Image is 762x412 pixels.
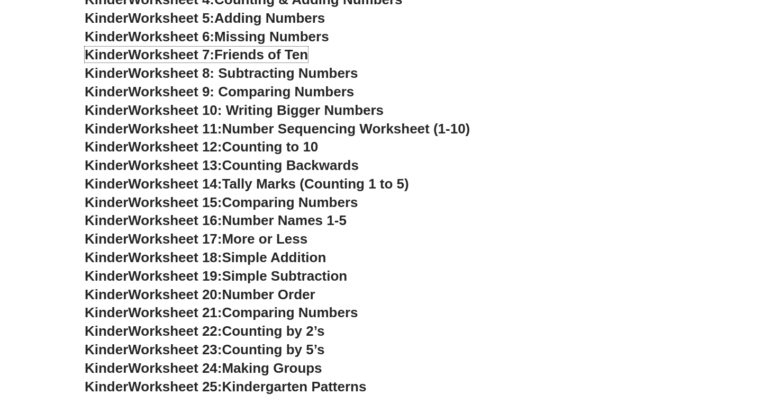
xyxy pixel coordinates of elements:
[85,102,128,118] span: Kinder
[85,47,128,62] span: Kinder
[85,65,358,81] a: KinderWorksheet 8: Subtracting Numbers
[128,304,222,320] span: Worksheet 21:
[222,231,307,247] span: More or Less
[85,286,128,302] span: Kinder
[222,176,409,192] span: Tally Marks (Counting 1 to 5)
[128,286,222,302] span: Worksheet 20:
[128,323,222,339] span: Worksheet 22:
[85,29,128,44] span: Kinder
[222,121,470,137] span: Number Sequencing Worksheet (1-10)
[222,249,326,265] span: Simple Addition
[85,139,128,155] span: Kinder
[128,47,214,62] span: Worksheet 7:
[85,102,384,118] a: KinderWorksheet 10: Writing Bigger Numbers
[128,65,358,81] span: Worksheet 8: Subtracting Numbers
[214,29,329,44] span: Missing Numbers
[85,10,325,26] a: KinderWorksheet 5:Adding Numbers
[85,268,128,284] span: Kinder
[85,84,354,100] a: KinderWorksheet 9: Comparing Numbers
[222,268,347,284] span: Simple Subtraction
[222,194,358,210] span: Comparing Numbers
[128,121,222,137] span: Worksheet 11:
[85,342,128,357] span: Kinder
[214,47,308,62] span: Friends of Ten
[85,231,128,247] span: Kinder
[222,157,358,173] span: Counting Backwards
[214,10,325,26] span: Adding Numbers
[128,157,222,173] span: Worksheet 13:
[85,176,128,192] span: Kinder
[128,342,222,357] span: Worksheet 23:
[128,10,214,26] span: Worksheet 5:
[580,292,762,412] iframe: Chat Widget
[128,29,214,44] span: Worksheet 6:
[222,212,346,228] span: Number Names 1-5
[128,102,384,118] span: Worksheet 10: Writing Bigger Numbers
[128,212,222,228] span: Worksheet 16:
[85,84,128,100] span: Kinder
[85,10,128,26] span: Kinder
[128,231,222,247] span: Worksheet 17:
[128,84,354,100] span: Worksheet 9: Comparing Numbers
[222,323,324,339] span: Counting by 2’s
[128,268,222,284] span: Worksheet 19:
[128,176,222,192] span: Worksheet 14:
[128,360,222,376] span: Worksheet 24:
[222,342,324,357] span: Counting by 5’s
[85,65,128,81] span: Kinder
[128,139,222,155] span: Worksheet 12:
[85,157,128,173] span: Kinder
[85,212,128,228] span: Kinder
[85,360,128,376] span: Kinder
[85,121,128,137] span: Kinder
[85,379,128,395] span: Kinder
[222,360,322,376] span: Making Groups
[222,286,315,302] span: Number Order
[85,249,128,265] span: Kinder
[85,194,128,210] span: Kinder
[128,379,222,395] span: Worksheet 25:
[222,379,366,395] span: Kindergarten Patterns
[222,139,318,155] span: Counting to 10
[85,29,329,44] a: KinderWorksheet 6:Missing Numbers
[222,304,358,320] span: Comparing Numbers
[85,323,128,339] span: Kinder
[85,304,128,320] span: Kinder
[128,194,222,210] span: Worksheet 15:
[128,249,222,265] span: Worksheet 18:
[85,47,308,62] a: KinderWorksheet 7:Friends of Ten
